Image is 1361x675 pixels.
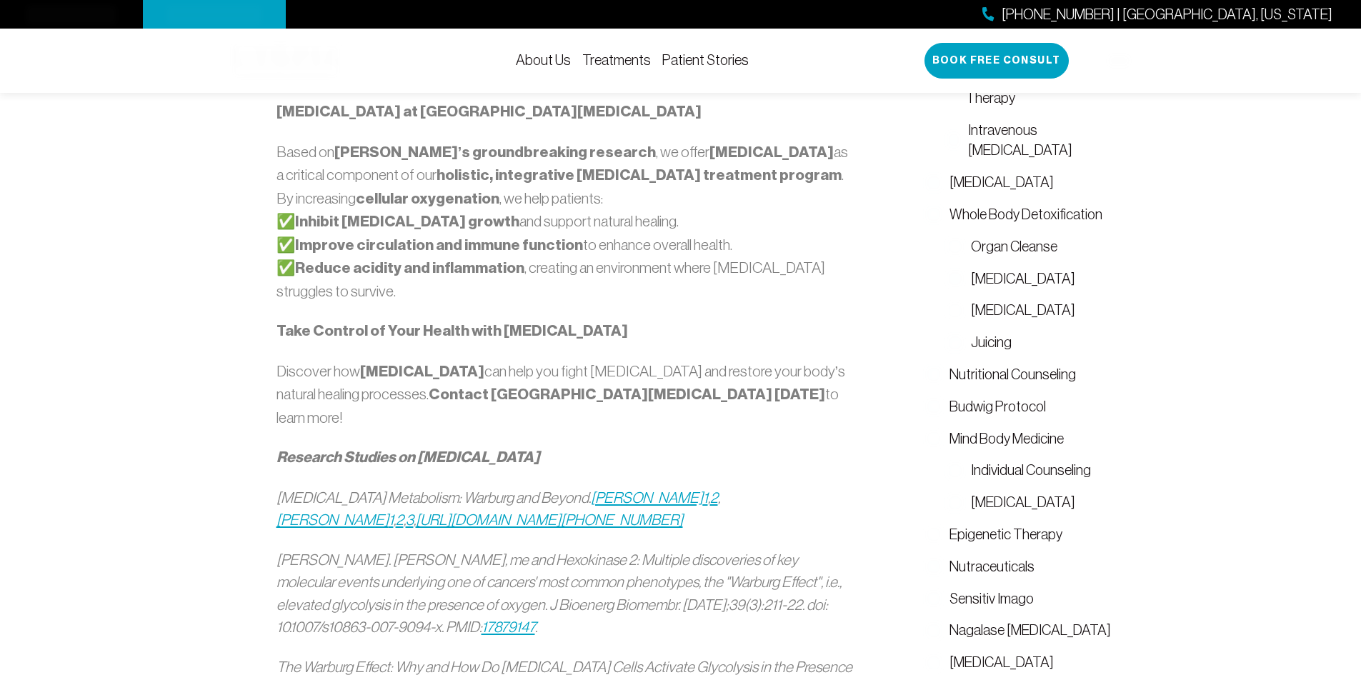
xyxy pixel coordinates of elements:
a: [MEDICAL_DATA] [939,294,1130,326]
img: Chelation Therapy [925,174,942,191]
img: Whole Body Detoxification [925,206,942,223]
a: Juicing [939,326,1130,359]
span: [MEDICAL_DATA] [949,172,1054,193]
a: 1 [389,511,394,528]
a: [MEDICAL_DATA] [939,486,1130,519]
a: [PHONE_NUMBER] | [GEOGRAPHIC_DATA], [US_STATE] [982,4,1332,25]
em: , [404,511,406,528]
strong: Research Studies on [MEDICAL_DATA] [276,448,539,466]
img: Nutritional Counseling [925,366,942,383]
a: Epigenetic Therapy [918,518,1130,550]
a: [URL][DOMAIN_NAME][PHONE_NUMBER] [416,511,683,528]
img: Organ Cleanse [947,238,964,255]
span: Individual Counseling [971,460,1091,481]
a: Intravenous [MEDICAL_DATA] [939,114,1130,166]
img: wellness [26,5,116,25]
img: Group Therapy [947,494,964,511]
a: 2 [396,511,404,528]
a: Sensitiv Imago [918,582,1130,614]
a: [MEDICAL_DATA] [918,166,1130,199]
span: Juicing [971,332,1012,353]
strong: Inhibit [MEDICAL_DATA] growth [295,212,519,231]
span: Whole Body Detoxification [949,204,1102,224]
img: Nutraceuticals [925,558,942,575]
span: Nagalase [MEDICAL_DATA] [949,620,1111,641]
span: [MEDICAL_DATA] [971,492,1075,513]
span: Budwig Protocol [949,396,1046,416]
em: . [535,619,537,635]
strong: Contact [GEOGRAPHIC_DATA][MEDICAL_DATA] [DATE] [429,385,825,404]
span: Epigenetic Therapy [949,524,1062,544]
strong: [MEDICAL_DATA] [709,143,834,161]
span: [MEDICAL_DATA] [971,300,1075,321]
strong: [MEDICAL_DATA] at [GEOGRAPHIC_DATA][MEDICAL_DATA] [276,102,702,121]
em: , [718,489,720,506]
img: Juicing [947,334,964,351]
img: Epigenetic Therapy [925,526,942,543]
a: [PERSON_NAME] [591,489,703,506]
img: Sensitiv Imago [925,589,942,606]
em: , [414,511,416,528]
a: 2 [710,489,718,506]
img: Hyperthermia [925,654,942,671]
a: Nutritional Counseling [918,358,1130,390]
span: Nutraceuticals [949,556,1035,576]
span: Mind Body Medicine [949,428,1064,449]
em: [MEDICAL_DATA] Metabolism: Warburg and Beyond. [276,489,591,506]
a: Treatments [582,52,651,68]
strong: [MEDICAL_DATA] [360,362,484,381]
a: 3 [406,511,414,528]
span: Intravenous [MEDICAL_DATA] [968,119,1122,161]
strong: cellular oxygenation [356,189,499,208]
button: Book Free Consult [924,43,1069,79]
a: Organ Cleanse [939,230,1130,262]
img: Budwig Protocol [925,398,942,415]
a: [MEDICAL_DATA] [939,262,1130,294]
a: [PERSON_NAME] [276,511,389,528]
a: 1 [703,489,708,506]
p: Based on , we offer as a critical component of our . By increasing , we help patients: ✅ and supp... [276,141,857,303]
a: Nutraceuticals [918,550,1130,582]
span: Nutritional Counseling [949,364,1076,384]
img: Intravenous Ozone Therapy [947,131,962,149]
p: Discover how can help you fight [MEDICAL_DATA] and restore your body’s natural healing processes.... [276,360,857,429]
img: Individual Counseling [947,461,964,479]
span: [PHONE_NUMBER] | [GEOGRAPHIC_DATA], [US_STATE] [1002,4,1332,25]
span: Sensitiv Imago [949,588,1034,609]
em: , [708,489,710,506]
span: [MEDICAL_DATA] [949,652,1054,673]
img: cancer center [166,5,262,25]
strong: Reduce acidity and inflammation [295,259,524,277]
img: Colon Therapy [947,269,964,286]
a: Whole Body Detoxification [918,198,1130,230]
a: Mind Body Medicine [918,422,1130,454]
span: [MEDICAL_DATA] [971,268,1075,289]
strong: Take Control of Your Health with [MEDICAL_DATA] [276,321,628,340]
strong: [PERSON_NAME]’s groundbreaking research [334,143,657,161]
img: logo [232,44,340,78]
img: Mind Body Medicine [925,429,942,446]
a: Individual Counseling [939,454,1130,486]
a: Nagalase [MEDICAL_DATA] [918,614,1130,646]
em: , [394,511,396,528]
a: Budwig Protocol [918,390,1130,422]
a: About Us [516,52,571,68]
img: Nagalase Blood Test [925,621,942,639]
img: Lymphatic Massage [947,301,964,319]
strong: Improve circulation and immune function [295,236,583,254]
em: [PERSON_NAME]. [PERSON_NAME], me and Hexokinase 2: Multiple discoveries of key molecular events u... [276,551,842,636]
a: Patient Stories [662,52,749,68]
strong: holistic, integrative [MEDICAL_DATA] treatment program [437,166,842,184]
a: 17879147 [482,619,535,635]
span: Organ Cleanse [971,236,1057,256]
img: icon-hamburger [1108,55,1130,66]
